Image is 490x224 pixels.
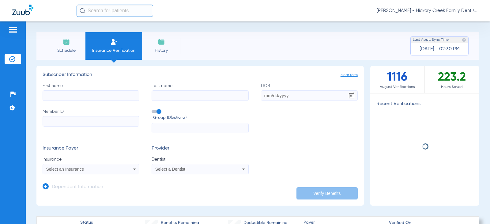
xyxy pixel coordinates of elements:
div: 223.2 [425,66,479,93]
img: Search Icon [80,8,85,13]
input: Last name [152,90,248,101]
h3: Provider [152,146,248,152]
span: August Verifications [370,84,424,90]
span: Last Appt. Sync Time: [413,37,450,43]
img: last sync help info [462,38,466,42]
span: Schedule [52,47,81,54]
label: First name [43,83,139,101]
div: 1116 [370,66,425,93]
small: (optional) [171,115,187,121]
label: Member ID [43,108,139,134]
span: Hours Saved [425,84,479,90]
button: Open calendar [345,89,358,102]
img: Schedule [63,38,70,46]
span: Group ID [153,115,248,121]
img: Zuub Logo [12,5,33,15]
span: Insurance [43,156,139,162]
h3: Dependent Information [52,184,103,190]
input: Member ID [43,116,139,127]
span: clear form [341,72,358,78]
input: First name [43,90,139,101]
span: Select an Insurance [46,167,84,172]
label: Last name [152,83,248,101]
h3: Subscriber Information [43,72,358,78]
h3: Recent Verifications [370,101,479,107]
span: Select a Dentist [155,167,185,172]
img: Manual Insurance Verification [110,38,118,46]
span: Dentist [152,156,248,162]
img: History [158,38,165,46]
label: DOB [261,83,358,101]
span: Insurance Verification [90,47,138,54]
h3: Insurance Payer [43,146,139,152]
span: [PERSON_NAME] - Hickory Creek Family Dentistry [377,8,478,14]
button: Verify Benefits [296,187,358,199]
span: History [147,47,176,54]
input: Search for patients [77,5,153,17]
img: hamburger-icon [8,26,18,33]
span: [DATE] - 02:30 PM [420,46,460,52]
input: DOBOpen calendar [261,90,358,101]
